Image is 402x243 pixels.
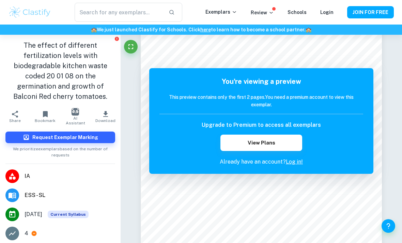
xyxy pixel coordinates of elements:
[320,10,334,15] a: Login
[72,108,79,116] img: AI Assistant
[5,143,115,158] span: We prioritize exemplars based on the number of requests
[30,107,61,126] button: Bookmark
[48,211,89,218] div: This exemplar is based on the current syllabus. Feel free to refer to it for inspiration/ideas wh...
[91,27,97,32] span: 🏫
[159,93,363,108] h6: This preview contains only the first 2 pages. You need a premium account to view this exemplar.
[288,10,307,15] a: Schools
[159,76,363,87] h5: You're viewing a preview
[205,8,237,16] p: Exemplars
[114,36,119,41] button: Report issue
[124,40,138,54] button: Fullscreen
[25,210,42,218] span: [DATE]
[202,121,321,129] h6: Upgrade to Premium to access all exemplars
[60,107,91,126] button: AI Assistant
[32,134,98,141] h6: Request Exemplar Marking
[25,191,115,199] span: ESS - SL
[382,219,395,233] button: Help and Feedback
[306,27,311,32] span: 🏫
[48,211,89,218] span: Current Syllabus
[8,5,51,19] img: Clastify logo
[5,40,115,102] h1: The effect of different fertilization levels with biodegradable kitchen waste coded 20 01 08 on t...
[64,116,87,125] span: AI Assistant
[9,118,21,123] span: Share
[286,158,303,165] a: Log in!
[91,107,121,126] button: Download
[75,3,163,22] input: Search for any exemplars...
[159,158,363,166] p: Already have an account?
[220,135,302,151] button: View Plans
[200,27,211,32] a: here
[1,26,401,33] h6: We just launched Clastify for Schools. Click to learn how to become a school partner.
[35,118,56,123] span: Bookmark
[251,9,274,16] p: Review
[347,6,394,18] button: JOIN FOR FREE
[5,132,115,143] button: Request Exemplar Marking
[95,118,115,123] span: Download
[25,229,28,238] p: 4
[25,172,115,180] span: IA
